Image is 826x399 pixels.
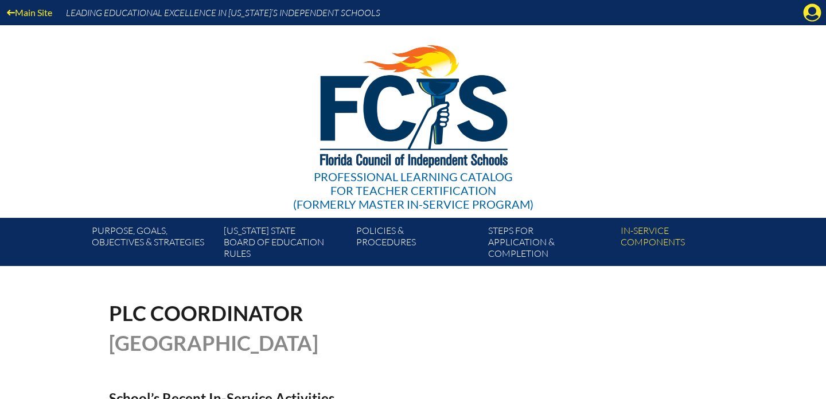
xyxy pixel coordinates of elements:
[2,5,57,20] a: Main Site
[352,222,484,266] a: Policies &Procedures
[330,183,496,197] span: for Teacher Certification
[803,3,821,22] svg: Manage account
[87,222,219,266] a: Purpose, goals,objectives & strategies
[484,222,615,266] a: Steps forapplication & completion
[109,330,318,355] span: [GEOGRAPHIC_DATA]
[109,300,303,326] span: PLC Coordinator
[295,25,532,182] img: FCISlogo221.eps
[616,222,748,266] a: In-servicecomponents
[293,170,533,211] div: Professional Learning Catalog (formerly Master In-service Program)
[219,222,351,266] a: [US_STATE] StateBoard of Education rules
[289,23,538,213] a: Professional Learning Catalog for Teacher Certification(formerly Master In-service Program)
